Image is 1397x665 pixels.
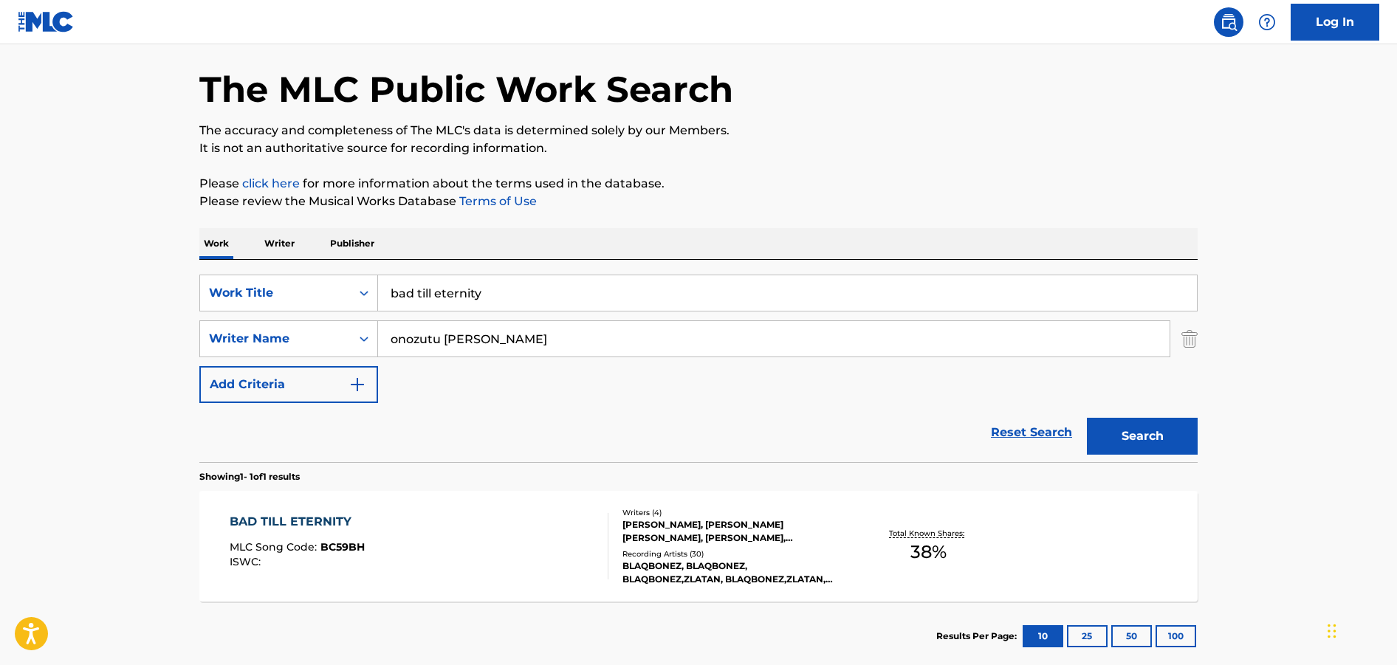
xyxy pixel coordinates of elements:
p: It is not an authoritative source for recording information. [199,139,1198,157]
a: Public Search [1214,7,1243,37]
a: BAD TILL ETERNITYMLC Song Code:BC59BHISWC:Writers (4)[PERSON_NAME], [PERSON_NAME] [PERSON_NAME], ... [199,491,1198,602]
div: Help [1252,7,1282,37]
a: Log In [1291,4,1379,41]
p: Please review the Musical Works Database [199,193,1198,210]
span: 38 % [910,539,947,565]
h1: The MLC Public Work Search [199,67,733,111]
span: MLC Song Code : [230,540,320,554]
div: BLAQBONEZ, BLAQBONEZ, BLAQBONEZ,ZLATAN, BLAQBONEZ,ZLATAN, BLAQBONEZ [622,559,845,586]
p: Publisher [326,228,379,259]
p: The accuracy and completeness of The MLC's data is determined solely by our Members. [199,122,1198,139]
img: MLC Logo [18,11,75,32]
p: Showing 1 - 1 of 1 results [199,470,300,483]
p: Please for more information about the terms used in the database. [199,175,1198,193]
a: Reset Search [984,416,1079,449]
div: Work Title [209,284,342,302]
div: Writer Name [209,330,342,348]
div: Drag [1328,609,1336,653]
img: 9d2ae6d4665cec9f34b9.svg [349,376,366,393]
button: 50 [1111,625,1152,647]
img: help [1258,13,1276,31]
div: [PERSON_NAME], [PERSON_NAME] [PERSON_NAME], [PERSON_NAME], [PERSON_NAME] [622,518,845,545]
p: Results Per Page: [936,630,1020,643]
button: 100 [1156,625,1196,647]
button: 10 [1023,625,1063,647]
p: Writer [260,228,299,259]
span: ISWC : [230,555,264,568]
a: click here [242,176,300,190]
p: Work [199,228,233,259]
iframe: Chat Widget [1323,594,1397,665]
div: Writers ( 4 ) [622,507,845,518]
button: Search [1087,418,1198,455]
div: Recording Artists ( 30 ) [622,548,845,559]
button: Add Criteria [199,366,378,403]
form: Search Form [199,275,1198,462]
button: 25 [1067,625,1108,647]
p: Total Known Shares: [889,528,968,539]
img: Delete Criterion [1181,320,1198,357]
div: BAD TILL ETERNITY [230,513,365,531]
a: Terms of Use [456,194,537,208]
span: BC59BH [320,540,365,554]
img: search [1220,13,1238,31]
